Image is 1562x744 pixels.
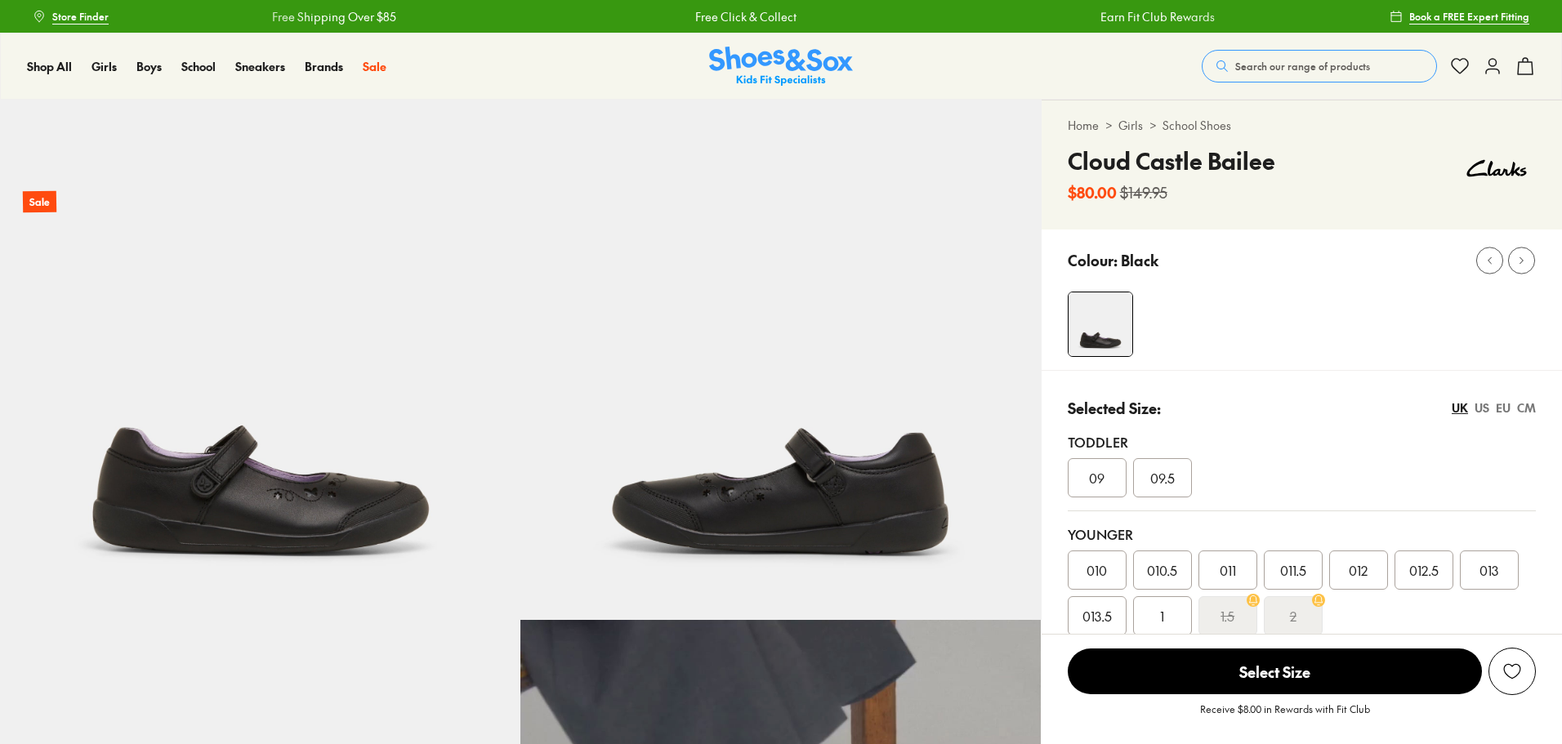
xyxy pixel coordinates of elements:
[1068,648,1482,694] span: Select Size
[1221,606,1234,626] s: 1.5
[181,58,216,74] span: School
[1475,399,1489,417] div: US
[1068,397,1161,419] p: Selected Size:
[1496,399,1511,417] div: EU
[1068,524,1536,544] div: Younger
[1202,50,1437,82] button: Search our range of products
[1068,117,1099,134] a: Home
[1068,117,1536,134] div: > >
[136,58,162,75] a: Boys
[709,47,853,87] a: Shoes & Sox
[709,47,853,87] img: SNS_Logo_Responsive.svg
[1087,560,1107,580] span: 010
[1390,2,1529,31] a: Book a FREE Expert Fitting
[1409,9,1529,24] span: Book a FREE Expert Fitting
[1280,560,1306,580] span: 011.5
[1150,468,1175,488] span: 09.5
[52,9,109,24] span: Store Finder
[1200,702,1370,731] p: Receive $8.00 in Rewards with Fit Club
[1068,144,1275,178] h4: Cloud Castle Bailee
[27,58,72,74] span: Shop All
[235,58,285,75] a: Sneakers
[91,58,117,74] span: Girls
[1235,59,1370,74] span: Search our range of products
[363,58,386,74] span: Sale
[1479,560,1498,580] span: 013
[520,100,1041,620] img: 5-524468_1
[1100,8,1214,25] a: Earn Fit Club Rewards
[27,58,72,75] a: Shop All
[33,2,109,31] a: Store Finder
[1118,117,1143,134] a: Girls
[1082,606,1112,626] span: 013.5
[1068,432,1536,452] div: Toddler
[1290,606,1296,626] s: 2
[305,58,343,75] a: Brands
[1452,399,1468,417] div: UK
[1517,399,1536,417] div: CM
[1488,648,1536,695] button: Add to Wishlist
[1120,181,1167,203] s: $149.95
[23,191,56,213] p: Sale
[1069,292,1132,356] img: 4-524466_1
[271,8,395,25] a: Free Shipping Over $85
[1409,560,1439,580] span: 012.5
[305,58,343,74] span: Brands
[136,58,162,74] span: Boys
[1068,181,1117,203] b: $80.00
[1349,560,1368,580] span: 012
[1089,468,1105,488] span: 09
[181,58,216,75] a: School
[363,58,386,75] a: Sale
[1220,560,1236,580] span: 011
[1163,117,1231,134] a: School Shoes
[91,58,117,75] a: Girls
[1068,648,1482,695] button: Select Size
[694,8,796,25] a: Free Click & Collect
[1147,560,1177,580] span: 010.5
[235,58,285,74] span: Sneakers
[1121,249,1158,271] p: Black
[1457,144,1536,193] img: Vendor logo
[1068,249,1118,271] p: Colour:
[1160,606,1164,626] span: 1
